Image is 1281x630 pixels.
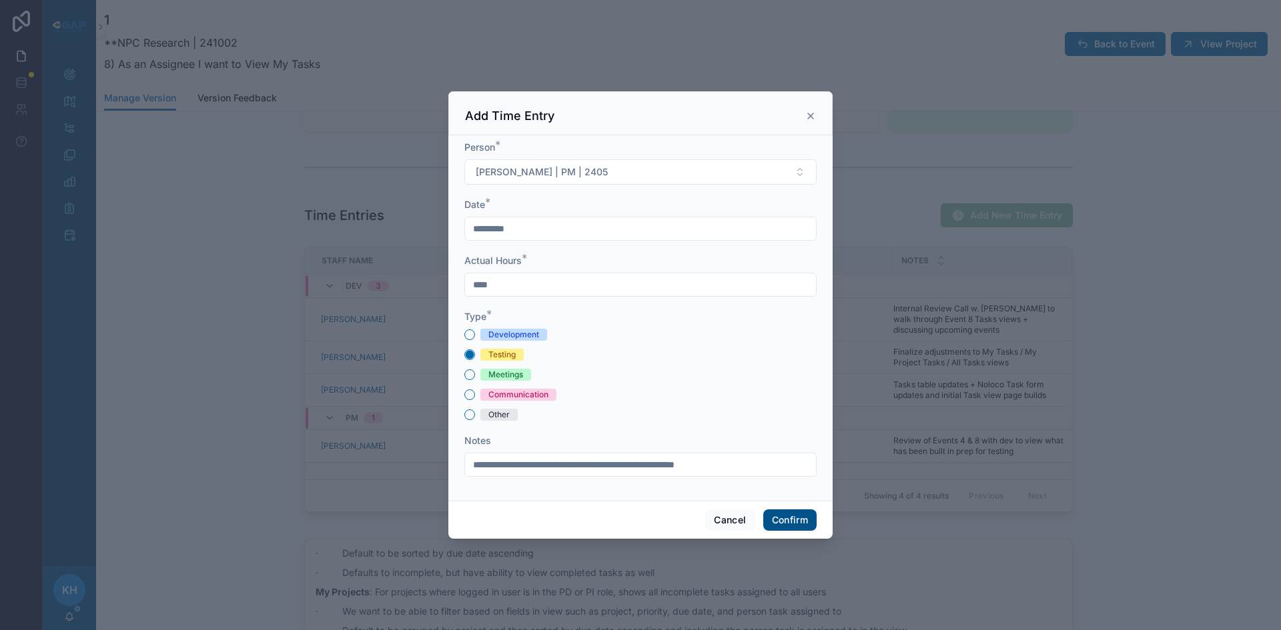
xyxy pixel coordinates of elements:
button: Confirm [763,509,817,531]
div: Testing [488,349,516,361]
div: Development [488,329,539,341]
span: [PERSON_NAME] | PM | 2405 [476,165,608,179]
span: Actual Hours [464,255,522,266]
span: Type [464,311,486,322]
button: Select Button [464,159,817,185]
div: Other [488,409,510,421]
span: Person [464,141,495,153]
span: Notes [464,435,491,446]
div: Meetings [488,369,523,381]
span: Date [464,199,485,210]
button: Cancel [705,509,755,531]
div: Communication [488,389,548,401]
h3: Add Time Entry [465,108,554,124]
